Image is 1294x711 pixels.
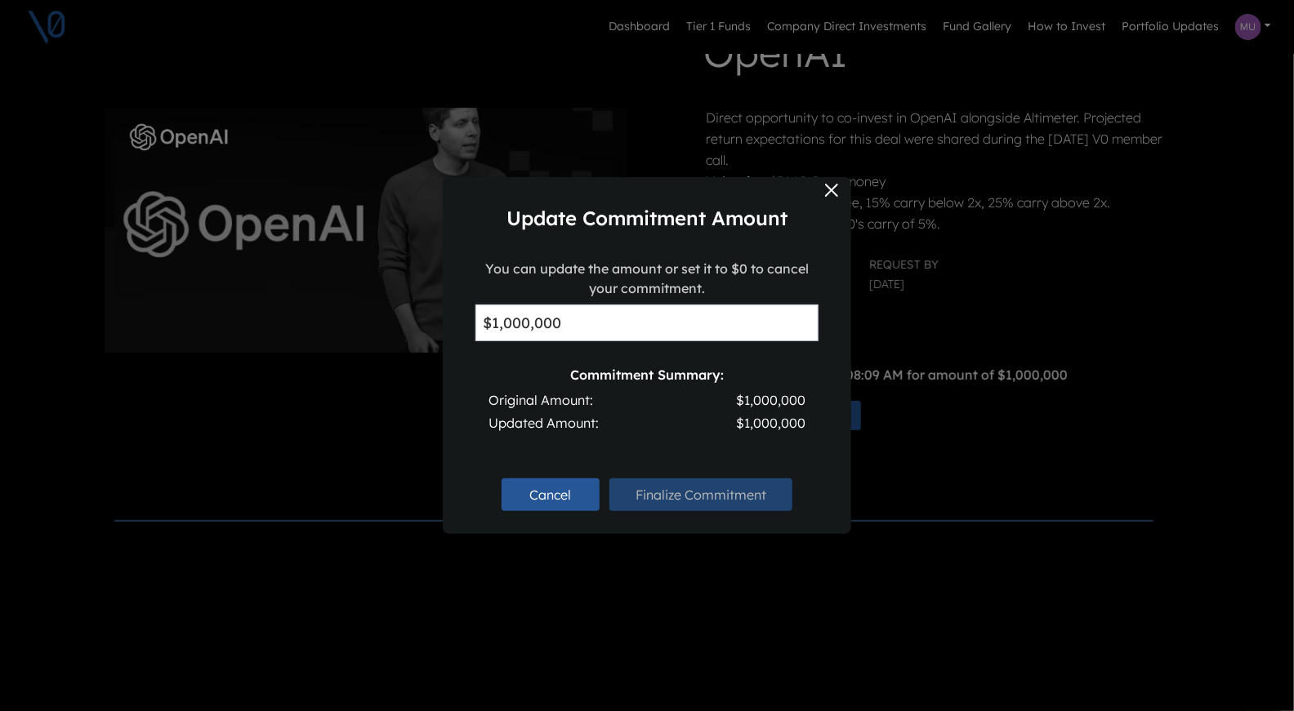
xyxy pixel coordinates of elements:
[475,259,819,298] label: You can update the amount or set it to $0 to cancel your commitment.
[502,478,600,511] button: Cancel
[489,367,805,383] h6: Commitment Summary:
[736,390,805,410] span: $1,000,000
[456,190,838,246] div: Update Commitment Amount
[819,177,845,203] button: Close
[736,413,805,433] span: $1,000,000
[475,304,819,341] input: Enter new amount
[489,413,599,433] span: Updated Amount:
[489,390,593,410] span: Original Amount:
